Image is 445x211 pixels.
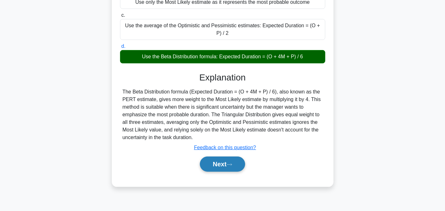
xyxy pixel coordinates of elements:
a: Feedback on this question? [194,145,256,150]
button: Next [200,157,245,172]
h3: Explanation [124,72,321,83]
div: The Beta Distribution formula (Expected Duration = (O + 4M + P) / 6), also known as the PERT esti... [123,88,323,141]
span: c. [121,12,125,18]
div: Use the Beta Distribution formula: Expected Duration = (O + 4M + P) / 6 [120,50,325,63]
span: d. [121,43,125,49]
div: Use the average of the Optimistic and Pessimistic estimates: Expected Duration = (O + P) / 2 [120,19,325,40]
